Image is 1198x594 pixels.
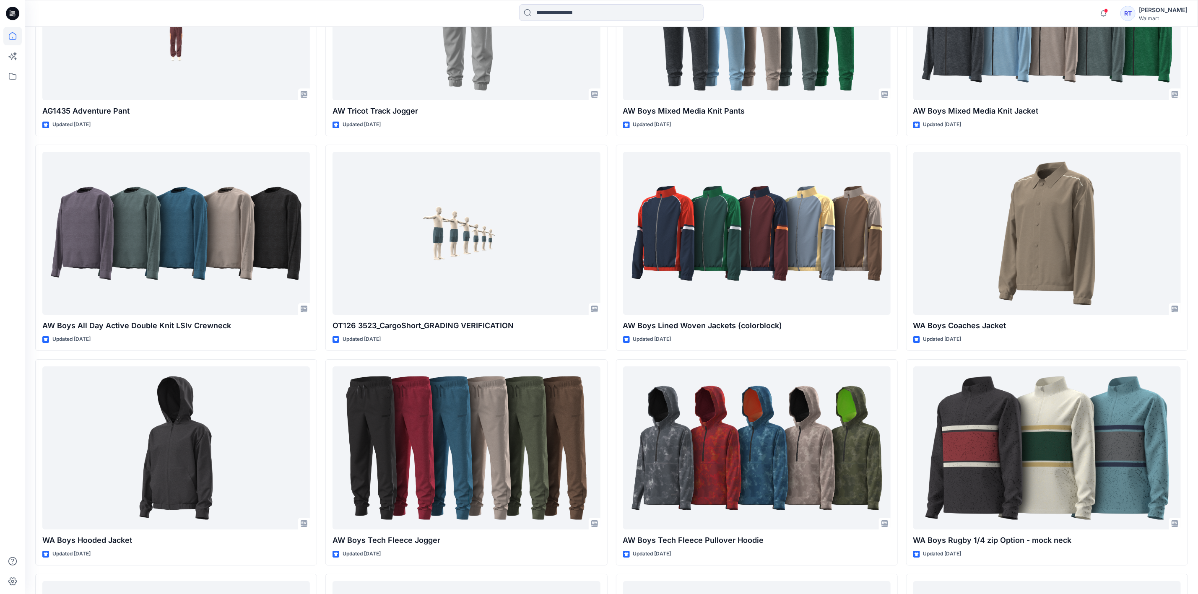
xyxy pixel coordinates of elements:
[52,550,91,558] p: Updated [DATE]
[623,152,891,315] a: AW Boys Lined Woven Jackets (colorblock)
[633,550,671,558] p: Updated [DATE]
[1139,15,1188,21] div: Walmart
[623,105,891,117] p: AW Boys Mixed Media Knit Pants
[333,105,600,117] p: AW Tricot Track Jogger
[623,320,891,332] p: AW Boys Lined Woven Jackets (colorblock)
[923,120,962,129] p: Updated [DATE]
[42,534,310,546] p: WA Boys Hooded Jacket
[333,534,600,546] p: AW Boys Tech Fleece Jogger
[42,105,310,117] p: AG1435 Adventure Pant
[913,152,1181,315] a: WA Boys Coaches Jacket
[923,335,962,344] p: Updated [DATE]
[42,152,310,315] a: AW Boys All Day Active Double Knit LSlv Crewneck
[623,366,891,529] a: AW Boys Tech Fleece Pullover Hoodie
[913,105,1181,117] p: AW Boys Mixed Media Knit Jacket
[42,320,310,332] p: AW Boys All Day Active Double Knit LSlv Crewneck
[343,120,381,129] p: Updated [DATE]
[52,120,91,129] p: Updated [DATE]
[343,335,381,344] p: Updated [DATE]
[42,366,310,529] a: WA Boys Hooded Jacket
[923,550,962,558] p: Updated [DATE]
[343,550,381,558] p: Updated [DATE]
[1139,5,1188,15] div: [PERSON_NAME]
[633,335,671,344] p: Updated [DATE]
[333,320,600,332] p: OT126 3523_CargoShort_GRADING VERIFICATION
[913,320,1181,332] p: WA Boys Coaches Jacket
[333,152,600,315] a: OT126 3523_CargoShort_GRADING VERIFICATION
[333,366,600,529] a: AW Boys Tech Fleece Jogger
[623,534,891,546] p: AW Boys Tech Fleece Pullover Hoodie
[633,120,671,129] p: Updated [DATE]
[913,366,1181,529] a: WA Boys Rugby 1/4 zip Option - mock neck
[913,534,1181,546] p: WA Boys Rugby 1/4 zip Option - mock neck
[1120,6,1136,21] div: RT
[52,335,91,344] p: Updated [DATE]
